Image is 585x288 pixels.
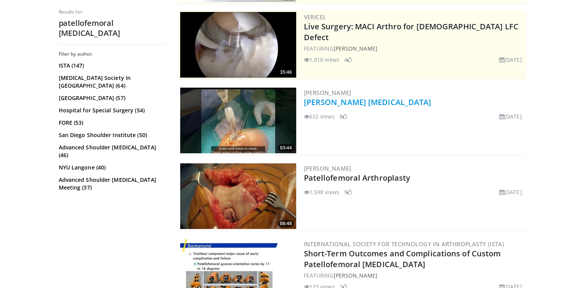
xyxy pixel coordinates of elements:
a: [PERSON_NAME] [333,272,377,279]
a: [PERSON_NAME] [MEDICAL_DATA] [304,97,432,107]
a: 08:48 [180,163,296,229]
img: eb023345-1e2d-4374-a840-ddbc99f8c97c.300x170_q85_crop-smart_upscale.jpg [180,12,296,78]
a: [PERSON_NAME] [333,45,377,52]
h3: Filter by author: [59,51,167,57]
a: [PERSON_NAME] [304,164,351,172]
a: Advanced Shoulder [MEDICAL_DATA] (46) [59,144,165,159]
li: 8 [339,112,347,120]
a: International Society for Technology in Arthroplasty (ISTA) [304,240,505,248]
a: Patellofemoral Arthroplasty [304,173,411,183]
a: Vericel [304,13,326,21]
a: 35:46 [180,12,296,78]
a: [GEOGRAPHIC_DATA] (57) [59,94,165,102]
a: Hospital for Special Surgery (54) [59,107,165,114]
span: 35:46 [278,69,294,76]
li: 1,810 views [304,56,339,64]
a: San Diego Shoulder Institute (50) [59,131,165,139]
img: e21bbc70-b437-42a4-b1d7-0bc2b7d66fbc.300x170_q85_crop-smart_upscale.jpg [180,163,296,229]
li: 4 [344,56,352,64]
li: 1,598 views [304,188,339,196]
p: Results for: [59,9,167,15]
a: 03:44 [180,88,296,153]
li: [DATE] [499,188,522,196]
li: [DATE] [499,56,522,64]
a: NYU Langone (40) [59,164,165,171]
a: [PERSON_NAME] [304,89,351,97]
li: 632 views [304,112,335,120]
div: FEATURING [304,271,525,280]
img: 342f344f-ed87-4fdd-a4be-f7e8901459f3.300x170_q85_crop-smart_upscale.jpg [180,88,296,153]
a: Advanced Shoulder [MEDICAL_DATA] Meeting (37) [59,176,165,191]
span: 08:48 [278,220,294,227]
a: [MEDICAL_DATA] Society In [GEOGRAPHIC_DATA] (64) [59,74,165,90]
div: FEATURING [304,44,525,53]
li: 9 [344,188,352,196]
a: FORE (53) [59,119,165,127]
li: [DATE] [499,112,522,120]
span: 03:44 [278,144,294,151]
a: Short-Term Outcomes and Complications of Custom Patellofemoral [MEDICAL_DATA] [304,248,501,269]
a: ISTA (147) [59,62,165,69]
h2: patellofemoral [MEDICAL_DATA] [59,18,167,38]
a: Live Surgery: MACI Arthro for [DEMOGRAPHIC_DATA] LFC Defect [304,21,518,42]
